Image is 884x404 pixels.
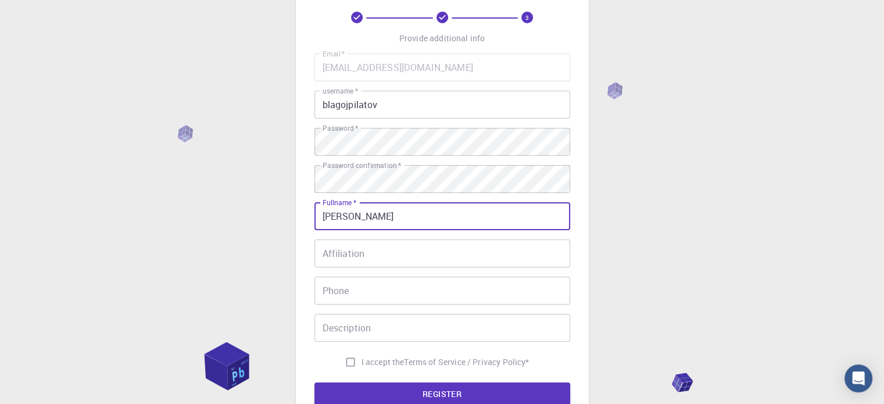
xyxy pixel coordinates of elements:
label: Fullname [323,198,356,208]
div: Open Intercom Messenger [844,364,872,392]
a: Terms of Service / Privacy Policy* [404,356,529,368]
label: Email [323,49,345,59]
label: Password confirmation [323,160,401,170]
text: 3 [525,13,529,22]
label: Password [323,123,358,133]
p: Provide additional info [399,33,485,44]
span: I accept the [362,356,405,368]
p: Terms of Service / Privacy Policy * [404,356,529,368]
label: username [323,86,358,96]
